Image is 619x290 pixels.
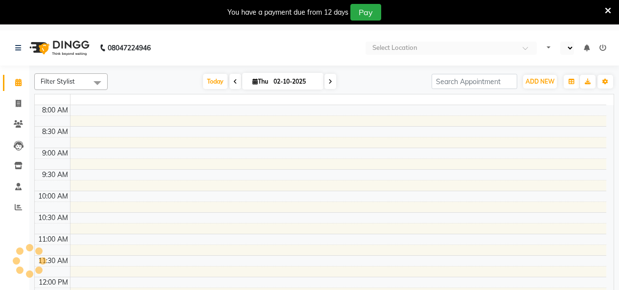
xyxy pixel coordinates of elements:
[40,105,70,115] div: 8:00 AM
[41,77,75,85] span: Filter Stylist
[36,213,70,223] div: 10:30 AM
[40,170,70,180] div: 9:30 AM
[25,34,92,62] img: logo
[526,78,554,85] span: ADD NEW
[523,75,557,89] button: ADD NEW
[203,74,228,89] span: Today
[108,34,151,62] b: 08047224946
[36,191,70,201] div: 10:00 AM
[228,7,348,18] div: You have a payment due from 12 days
[432,74,517,89] input: Search Appointment
[36,234,70,245] div: 11:00 AM
[250,78,271,85] span: Thu
[36,256,70,266] div: 11:30 AM
[350,4,381,21] button: Pay
[271,74,320,89] input: 2025-10-02
[37,277,70,288] div: 12:00 PM
[40,148,70,158] div: 9:00 AM
[40,127,70,137] div: 8:30 AM
[372,43,417,53] div: Select Location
